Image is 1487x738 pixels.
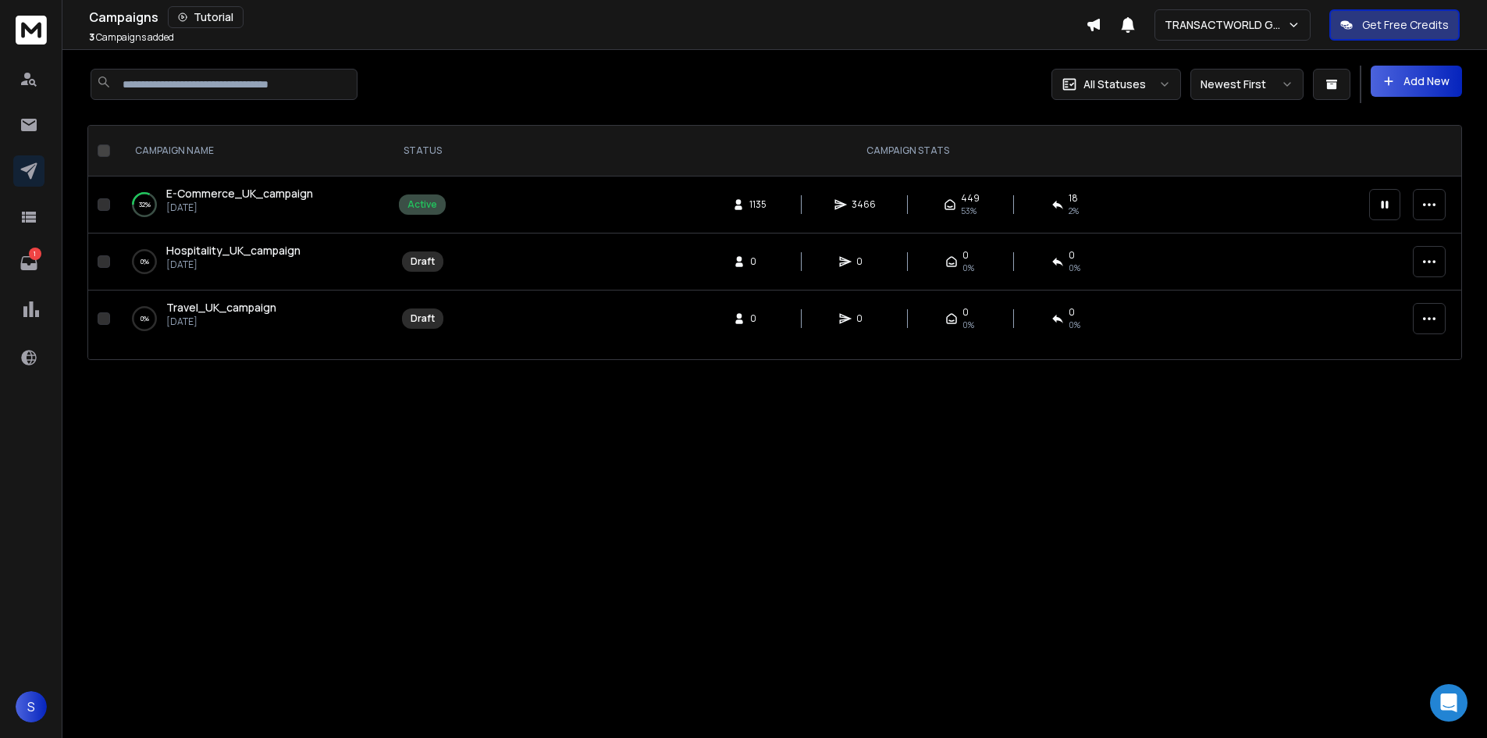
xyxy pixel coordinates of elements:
[411,255,435,268] div: Draft
[139,197,151,212] p: 32 %
[166,300,276,316] a: Travel_UK_campaign
[962,249,969,262] span: 0
[166,201,313,214] p: [DATE]
[856,312,872,325] span: 0
[89,30,94,44] span: 3
[116,176,390,234] td: 32%E-Commerce_UK_campaign[DATE]
[13,248,44,279] a: 1
[962,262,974,274] span: 0%
[166,316,276,328] p: [DATE]
[1362,17,1449,33] p: Get Free Credits
[1069,205,1079,217] span: 2 %
[116,234,390,291] td: 0%Hospitality_UK_campaign[DATE]
[166,243,301,258] a: Hospitality_UK_campaign
[411,312,435,325] div: Draft
[141,311,149,326] p: 0 %
[116,291,390,348] td: 0%Travel_UK_campaign[DATE]
[455,126,1360,176] th: CAMPAIGN STATS
[1165,17,1287,33] p: TRANSACTWORLD GROUP
[168,6,244,28] button: Tutorial
[16,691,47,722] button: S
[1069,306,1075,319] span: 0
[1329,9,1460,41] button: Get Free Credits
[962,306,969,319] span: 0
[750,255,766,268] span: 0
[407,198,437,211] div: Active
[89,31,174,44] p: Campaigns added
[852,198,876,211] span: 3466
[1069,262,1080,274] span: 0%
[1083,77,1146,92] p: All Statuses
[390,126,455,176] th: STATUS
[29,248,41,260] p: 1
[961,192,980,205] span: 449
[962,319,974,331] span: 0%
[856,255,872,268] span: 0
[1430,684,1467,722] div: Open Intercom Messenger
[1069,319,1080,331] span: 0%
[749,198,767,211] span: 1135
[89,6,1086,28] div: Campaigns
[141,254,149,269] p: 0 %
[1069,249,1075,262] span: 0
[961,205,977,217] span: 53 %
[1371,66,1462,97] button: Add New
[116,126,390,176] th: CAMPAIGN NAME
[166,186,313,201] a: E-Commerce_UK_campaign
[1069,192,1078,205] span: 18
[750,312,766,325] span: 0
[166,258,301,271] p: [DATE]
[1190,69,1304,100] button: Newest First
